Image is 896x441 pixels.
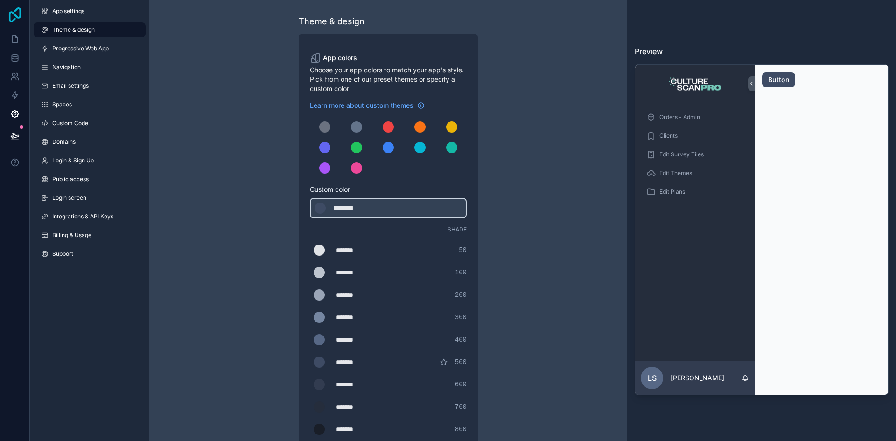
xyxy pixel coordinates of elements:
span: Email settings [52,82,89,90]
a: Learn more about custom themes [310,101,425,110]
a: Domains [34,134,146,149]
span: Progressive Web App [52,45,109,52]
span: 300 [455,313,467,322]
span: Custom color [310,185,459,194]
a: Login screen [34,190,146,205]
a: Edit Plans [641,183,749,200]
span: 500 [455,357,467,367]
a: Custom Code [34,116,146,131]
span: App settings [52,7,84,15]
a: Spaces [34,97,146,112]
span: 800 [455,425,467,434]
span: App colors [323,53,357,63]
a: Edit Survey Tiles [641,146,749,163]
a: Support [34,246,146,261]
span: Theme & design [52,26,95,34]
a: Billing & Usage [34,228,146,243]
span: 100 [455,268,467,277]
span: Custom Code [52,119,88,127]
button: Button [762,72,795,87]
p: [PERSON_NAME] [671,373,724,383]
span: Billing & Usage [52,231,91,239]
span: Shade [448,226,467,233]
a: Public access [34,172,146,187]
span: Domains [52,138,76,146]
span: Edit Themes [659,169,692,177]
a: App settings [34,4,146,19]
span: Login screen [52,194,86,202]
a: Clients [641,127,749,144]
a: Progressive Web App [34,41,146,56]
span: Learn more about custom themes [310,101,413,110]
a: Theme & design [34,22,146,37]
span: 600 [455,380,467,389]
span: Edit Plans [659,188,685,196]
span: Public access [52,175,89,183]
a: Orders - Admin [641,109,749,126]
span: Support [52,250,73,258]
span: Login & Sign Up [52,157,94,164]
a: Edit Themes [641,165,749,182]
h3: Preview [635,46,889,57]
span: Integrations & API Keys [52,213,113,220]
span: Orders - Admin [659,113,700,121]
a: Integrations & API Keys [34,209,146,224]
span: Choose your app colors to match your app's style. Pick from one of our preset themes or specify a... [310,65,467,93]
span: LS [648,372,657,384]
span: Clients [659,132,678,140]
a: Email settings [34,78,146,93]
div: scrollable content [635,102,755,361]
span: Spaces [52,101,72,108]
span: 50 [459,245,467,255]
div: Theme & design [299,15,364,28]
span: 200 [455,290,467,300]
span: 400 [455,335,467,344]
span: 700 [455,402,467,412]
a: Login & Sign Up [34,153,146,168]
img: App logo [669,76,721,91]
span: Navigation [52,63,81,71]
span: Edit Survey Tiles [659,151,704,158]
a: Navigation [34,60,146,75]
